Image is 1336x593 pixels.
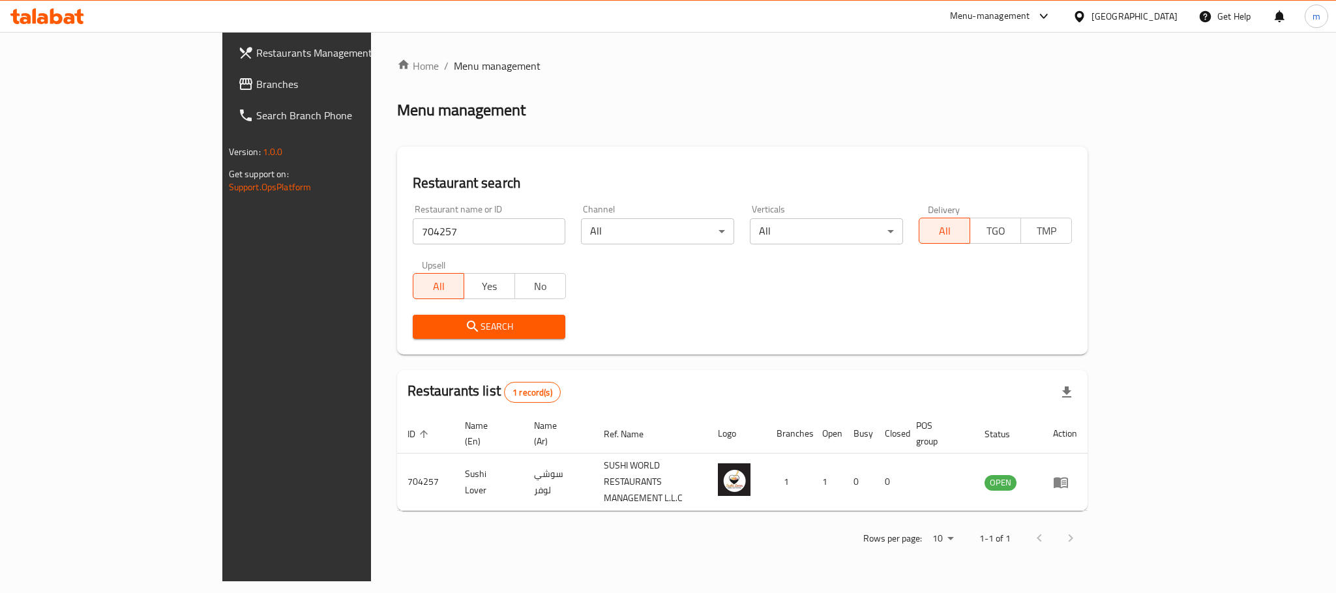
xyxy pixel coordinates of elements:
[581,218,734,244] div: All
[419,277,459,296] span: All
[1051,377,1082,408] div: Export file
[874,414,906,454] th: Closed
[874,454,906,511] td: 0
[534,418,577,449] span: Name (Ar)
[229,143,261,160] span: Version:
[397,414,1088,511] table: enhanced table
[766,454,812,511] td: 1
[229,166,289,182] span: Get support on:
[413,273,464,299] button: All
[465,418,509,449] span: Name (En)
[469,277,510,296] span: Yes
[843,454,874,511] td: 0
[408,381,561,403] h2: Restaurants list
[970,218,1021,244] button: TGO
[707,414,766,454] th: Logo
[1053,474,1077,490] div: Menu
[397,100,526,121] h2: Menu management
[1043,414,1088,454] th: Action
[524,454,593,511] td: سوشي لوفر
[916,418,958,449] span: POS group
[1020,218,1072,244] button: TMP
[454,454,524,511] td: Sushi Lover
[979,530,1011,547] p: 1-1 of 1
[228,37,445,68] a: Restaurants Management
[229,179,312,195] a: Support.OpsPlatform
[604,426,661,442] span: Ref. Name
[520,277,561,296] span: No
[985,426,1027,442] span: Status
[593,454,708,511] td: SUSHI WORLD RESTAURANTS MANAGEMENT L.L.C
[1026,222,1067,240] span: TMP
[256,45,435,61] span: Restaurants Management
[228,68,445,100] a: Branches
[514,273,566,299] button: No
[464,273,515,299] button: Yes
[985,475,1017,491] div: OPEN
[812,454,843,511] td: 1
[1091,9,1178,23] div: [GEOGRAPHIC_DATA]
[985,475,1017,490] span: OPEN
[1313,9,1320,23] span: m
[919,218,970,244] button: All
[505,386,560,399] span: 1 record(s)
[925,222,965,240] span: All
[950,8,1030,24] div: Menu-management
[928,205,960,214] label: Delivery
[228,100,445,131] a: Search Branch Phone
[766,414,812,454] th: Branches
[263,143,283,160] span: 1.0.0
[927,529,958,549] div: Rows per page:
[413,315,566,339] button: Search
[843,414,874,454] th: Busy
[256,76,435,92] span: Branches
[444,58,449,74] li: /
[413,173,1073,193] h2: Restaurant search
[423,319,556,335] span: Search
[750,218,903,244] div: All
[397,58,1088,74] nav: breadcrumb
[454,58,541,74] span: Menu management
[863,530,922,547] p: Rows per page:
[975,222,1016,240] span: TGO
[413,218,566,244] input: Search for restaurant name or ID..
[256,108,435,123] span: Search Branch Phone
[408,426,432,442] span: ID
[718,463,750,496] img: Sushi Lover
[812,414,843,454] th: Open
[422,260,446,269] label: Upsell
